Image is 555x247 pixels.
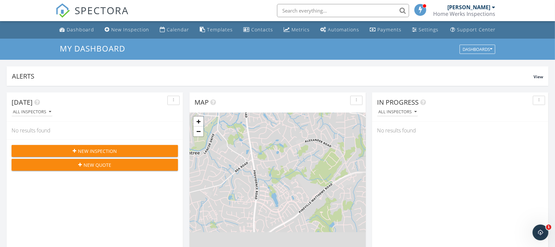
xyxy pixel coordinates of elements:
[60,43,125,54] span: My Dashboard
[463,47,492,52] div: Dashboards
[67,26,94,33] div: Dashboard
[409,24,441,36] a: Settings
[277,4,409,17] input: Search everything...
[12,145,178,157] button: New Inspection
[197,24,235,36] a: Templates
[372,122,548,139] div: No results found
[193,126,203,136] a: Zoom out
[378,110,417,114] div: All Inspectors
[55,9,129,23] a: SPECTORA
[533,225,548,240] iframe: Intercom live chat
[377,26,401,33] div: Payments
[75,3,129,17] span: SPECTORA
[328,26,359,33] div: Automations
[7,122,183,139] div: No results found
[13,110,51,114] div: All Inspectors
[55,3,70,18] img: The Best Home Inspection Software - Spectora
[251,26,273,33] div: Contacts
[292,26,310,33] div: Metrics
[78,148,117,155] span: New Inspection
[367,24,404,36] a: Payments
[157,24,192,36] a: Calendar
[377,108,418,117] button: All Inspectors
[207,26,233,33] div: Templates
[318,24,362,36] a: Automations (Basic)
[12,108,52,117] button: All Inspectors
[448,24,498,36] a: Support Center
[12,159,178,171] button: New Quote
[377,98,419,107] span: In Progress
[12,98,33,107] span: [DATE]
[84,161,111,168] span: New Quote
[281,24,312,36] a: Metrics
[457,26,496,33] div: Support Center
[102,24,152,36] a: New Inspection
[419,26,438,33] div: Settings
[111,26,149,33] div: New Inspection
[447,4,490,11] div: [PERSON_NAME]
[193,117,203,126] a: Zoom in
[546,225,551,230] span: 1
[12,72,534,81] div: Alerts
[57,24,97,36] a: Dashboard
[460,45,495,54] button: Dashboards
[241,24,276,36] a: Contacts
[534,74,543,80] span: View
[433,11,495,17] div: Home Werks Inspections
[194,98,209,107] span: Map
[167,26,189,33] div: Calendar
